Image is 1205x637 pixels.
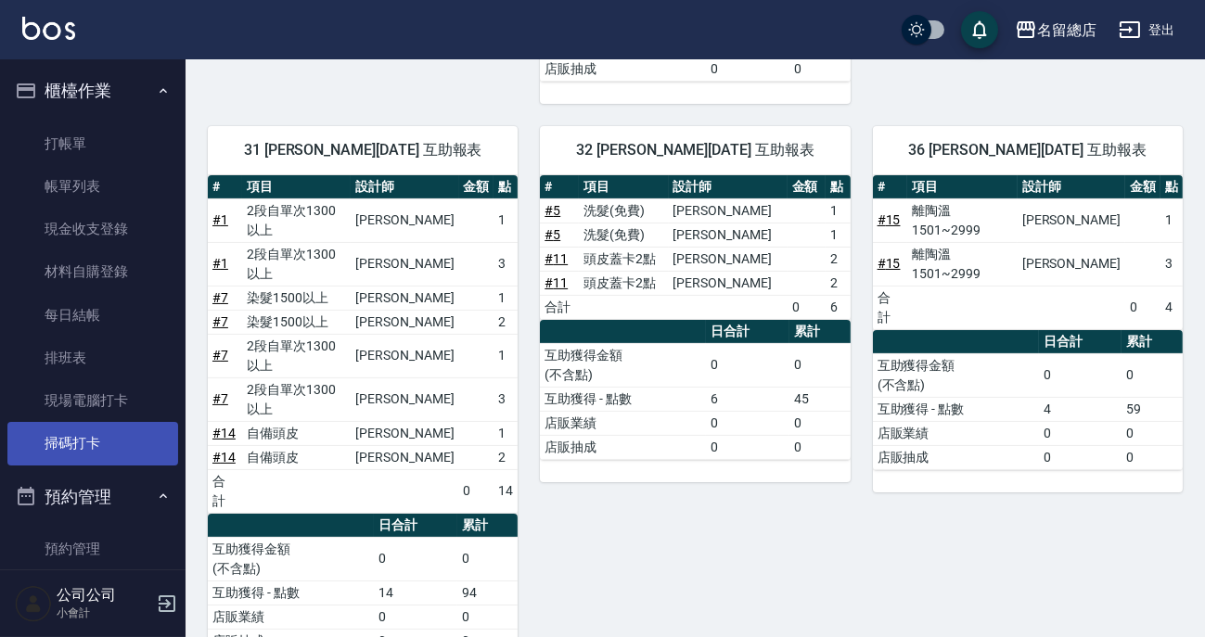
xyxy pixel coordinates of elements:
a: #7 [212,391,228,406]
td: 59 [1122,397,1183,421]
th: 設計師 [351,175,458,199]
a: #1 [212,212,228,227]
td: 合計 [208,469,242,513]
td: 1 [1160,198,1183,242]
td: [PERSON_NAME] [669,247,788,271]
h5: 公司公司 [57,586,151,605]
td: 店販抽成 [873,445,1039,469]
td: 頭皮蓋卡2點 [579,247,669,271]
td: 洗髮(免費) [579,223,669,247]
button: save [961,11,998,48]
td: 離陶溫1501~2999 [907,242,1018,286]
td: [PERSON_NAME] [351,445,458,469]
td: [PERSON_NAME] [1018,198,1125,242]
td: 互助獲得金額 (不含點) [873,353,1039,397]
a: 現金收支登錄 [7,208,178,250]
button: 預約管理 [7,473,178,521]
th: 項目 [579,175,669,199]
a: #11 [545,275,568,290]
td: 染髮1500以上 [242,286,351,310]
td: 0 [789,343,851,387]
a: #15 [878,212,901,227]
td: [PERSON_NAME] [351,286,458,310]
td: 0 [1122,353,1183,397]
td: [PERSON_NAME] [351,377,458,421]
th: 日合計 [374,514,457,538]
a: 現場電腦打卡 [7,379,178,422]
td: 4 [1039,397,1122,421]
button: 登出 [1111,13,1183,47]
td: 店販業績 [540,411,706,435]
td: 0 [789,57,851,81]
th: # [873,175,907,199]
td: 2 [494,310,518,334]
td: 14 [374,580,457,605]
td: 2 [494,445,518,469]
td: 3 [494,242,518,286]
a: 材料自購登錄 [7,250,178,293]
table: a dense table [540,320,850,460]
td: [PERSON_NAME] [351,334,458,377]
th: 點 [494,175,518,199]
th: # [540,175,579,199]
td: 0 [1125,286,1160,329]
td: [PERSON_NAME] [1018,242,1125,286]
td: 店販抽成 [540,435,706,459]
td: 1 [494,198,518,242]
table: a dense table [208,175,518,514]
td: 合計 [540,295,579,319]
th: 日合計 [1039,330,1122,354]
td: [PERSON_NAME] [669,271,788,295]
td: 店販抽成 [540,57,706,81]
td: 1 [494,334,518,377]
td: 0 [459,469,494,513]
td: 3 [494,377,518,421]
table: a dense table [873,330,1183,470]
td: 互助獲得金額 (不含點) [540,343,706,387]
td: 互助獲得金額 (不含點) [208,537,374,580]
th: 金額 [1125,175,1160,199]
th: 金額 [459,175,494,199]
td: 0 [457,605,519,629]
table: a dense table [540,175,850,320]
span: 32 [PERSON_NAME][DATE] 互助報表 [562,141,827,159]
td: [PERSON_NAME] [351,242,458,286]
td: 2段自單次1300以上 [242,198,351,242]
td: 0 [1122,445,1183,469]
td: 合計 [873,286,907,329]
a: 打帳單 [7,122,178,165]
th: 累計 [457,514,519,538]
th: 設計師 [669,175,788,199]
a: #7 [212,314,228,329]
td: 0 [789,411,851,435]
td: [PERSON_NAME] [351,310,458,334]
td: 0 [1122,421,1183,445]
a: 掃碼打卡 [7,422,178,465]
button: 櫃檯作業 [7,67,178,115]
td: 自備頭皮 [242,445,351,469]
td: 店販業績 [873,421,1039,445]
td: [PERSON_NAME] [351,198,458,242]
button: 名留總店 [1007,11,1104,49]
td: 2段自單次1300以上 [242,242,351,286]
td: 1 [494,421,518,445]
th: 點 [1160,175,1183,199]
td: 0 [706,343,789,387]
a: 每日結帳 [7,294,178,337]
th: 項目 [242,175,351,199]
td: 0 [706,57,789,81]
a: #5 [545,227,560,242]
td: 店販業績 [208,605,374,629]
td: 2 [826,271,850,295]
td: 染髮1500以上 [242,310,351,334]
span: 31 [PERSON_NAME][DATE] 互助報表 [230,141,495,159]
td: 6 [706,387,789,411]
td: [PERSON_NAME] [669,223,788,247]
th: 金額 [788,175,827,199]
p: 小會計 [57,605,151,621]
td: 互助獲得 - 點數 [540,387,706,411]
a: 帳單列表 [7,165,178,208]
td: [PERSON_NAME] [669,198,788,223]
td: 0 [374,537,457,580]
table: a dense table [873,175,1183,330]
